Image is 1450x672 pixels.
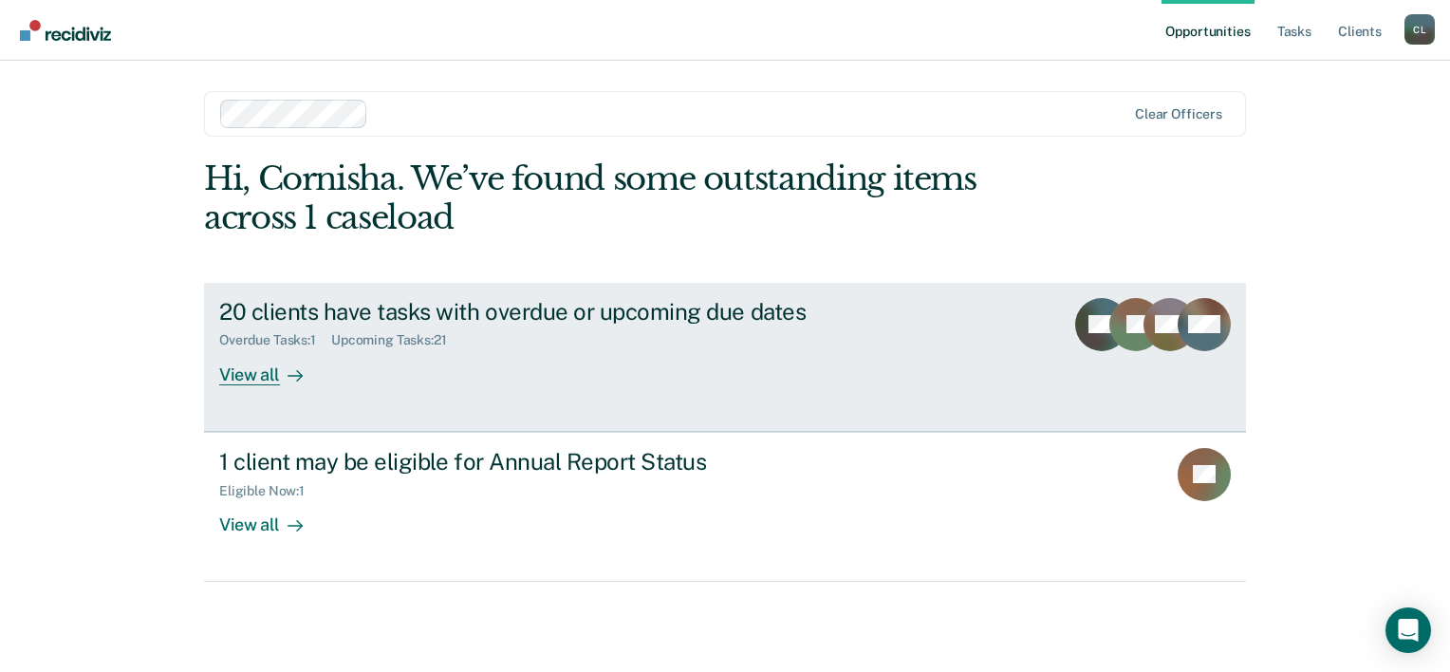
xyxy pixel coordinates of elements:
div: Clear officers [1135,106,1222,122]
a: 1 client may be eligible for Annual Report StatusEligible Now:1View all [204,432,1246,582]
div: View all [219,348,325,385]
div: 1 client may be eligible for Annual Report Status [219,448,885,476]
div: Overdue Tasks : 1 [219,332,331,348]
div: View all [219,498,325,535]
div: Upcoming Tasks : 21 [331,332,462,348]
div: Eligible Now : 1 [219,483,320,499]
div: Hi, Cornisha. We’ve found some outstanding items across 1 caseload [204,159,1037,237]
div: C L [1404,14,1435,45]
a: 20 clients have tasks with overdue or upcoming due datesOverdue Tasks:1Upcoming Tasks:21View all [204,283,1246,432]
img: Recidiviz [20,20,111,41]
button: Profile dropdown button [1404,14,1435,45]
div: 20 clients have tasks with overdue or upcoming due dates [219,298,885,326]
div: Open Intercom Messenger [1385,607,1431,653]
